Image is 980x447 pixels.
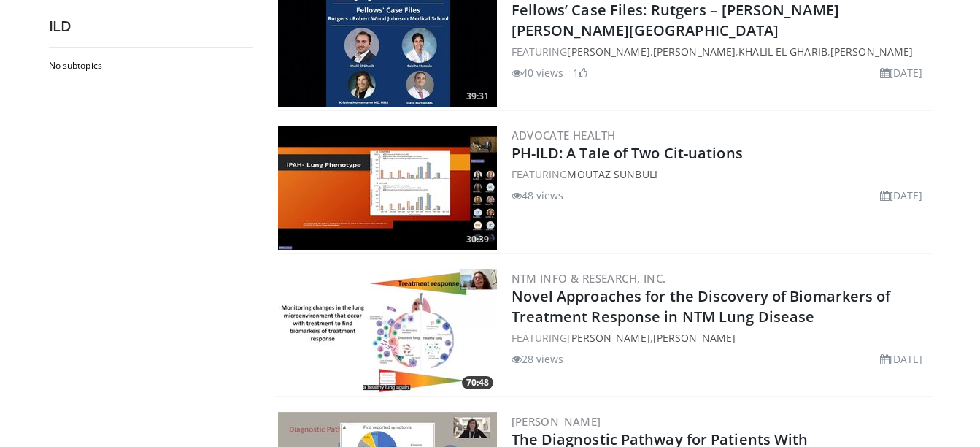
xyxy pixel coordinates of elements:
[880,351,923,367] li: [DATE]
[512,188,564,203] li: 48 views
[462,90,493,103] span: 39:31
[278,126,497,250] img: 3cd8bf6f-bf70-4696-b733-3b71d9b717b5.300x170_q85_crop-smart_upscale.jpg
[512,330,929,345] div: FEATURING ,
[653,331,736,345] a: [PERSON_NAME]
[512,167,929,182] div: FEATURING
[512,44,929,59] div: FEATURING , , ,
[512,351,564,367] li: 28 views
[880,65,923,80] li: [DATE]
[512,271,666,286] a: NTM Info & Research, Inc.
[49,60,250,72] h2: No subtopics
[512,414,601,429] a: [PERSON_NAME]
[49,17,253,36] h2: ILD
[462,233,493,246] span: 30:39
[567,167,657,181] a: Moutaz Sunbuli
[567,45,649,58] a: [PERSON_NAME]
[278,269,497,393] img: 11060cb1-17ef-47d1-8eb6-171454b82de9.300x170_q85_crop-smart_upscale.jpg
[573,65,587,80] li: 1
[512,65,564,80] li: 40 views
[880,188,923,203] li: [DATE]
[512,143,743,163] a: PH-ILD: A Tale of Two Cit-uations
[738,45,827,58] a: Khalil El Gharib
[278,126,497,250] a: 30:39
[278,269,497,393] a: 70:48
[512,128,616,142] a: Advocate Health
[830,45,913,58] a: [PERSON_NAME]
[462,376,493,389] span: 70:48
[567,331,649,345] a: [PERSON_NAME]
[512,286,891,326] a: Novel Approaches for the Discovery of Biomarkers of Treatment Response in NTM Lung Disease
[653,45,736,58] a: [PERSON_NAME]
